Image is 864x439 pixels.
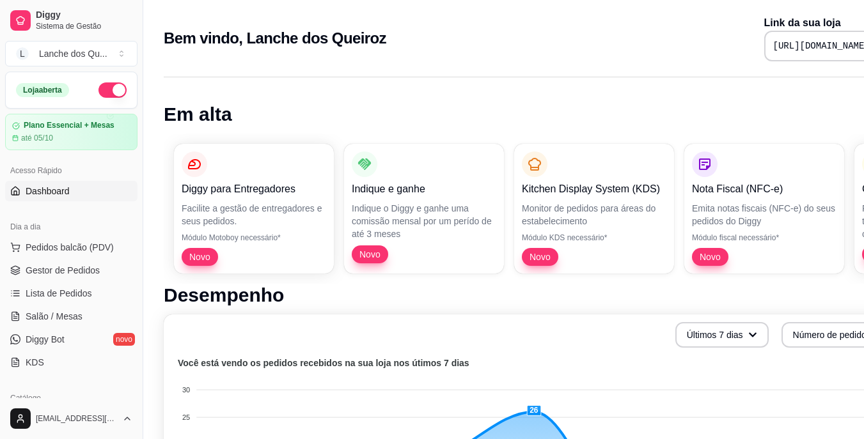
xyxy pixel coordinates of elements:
[5,5,137,36] a: DiggySistema de Gestão
[5,181,137,201] a: Dashboard
[39,47,107,60] div: Lanche dos Qu ...
[182,386,190,394] tspan: 30
[5,388,137,408] div: Catálogo
[164,28,386,49] h2: Bem vindo, Lanche dos Queiroz
[514,144,674,273] button: Kitchen Display System (KDS)Monitor de pedidos para áreas do estabelecimentoMódulo KDS necessário...
[174,144,334,273] button: Diggy para EntregadoresFacilite a gestão de entregadores e seus pedidos.Módulo Motoboy necessário...
[26,264,100,277] span: Gestor de Pedidos
[5,114,137,150] a: Plano Essencial + Mesasaté 05/10
[36,413,117,424] span: [EMAIL_ADDRESS][DOMAIN_NAME]
[5,217,137,237] div: Dia a dia
[98,82,127,98] button: Alterar Status
[692,181,837,197] p: Nota Fiscal (NFC-e)
[36,10,132,21] span: Diggy
[182,181,326,197] p: Diggy para Entregadores
[5,160,137,181] div: Acesso Rápido
[684,144,844,273] button: Nota Fiscal (NFC-e)Emita notas fiscais (NFC-e) do seus pedidos do DiggyMódulo fiscal necessário*Novo
[522,202,666,227] p: Monitor de pedidos para áreas do estabelecimento
[24,121,114,130] article: Plano Essencial + Mesas
[352,202,496,240] p: Indique o Diggy e ganhe uma comissão mensal por um perído de até 3 meses
[522,181,666,197] p: Kitchen Display System (KDS)
[26,185,70,197] span: Dashboard
[182,233,326,243] p: Módulo Motoboy necessário*
[524,250,556,263] span: Novo
[36,21,132,31] span: Sistema de Gestão
[178,358,469,368] text: Você está vendo os pedidos recebidos na sua loja nos útimos 7 dias
[26,333,65,346] span: Diggy Bot
[344,144,504,273] button: Indique e ganheIndique o Diggy e ganhe uma comissão mensal por um perído de até 3 mesesNovo
[5,352,137,373] a: KDS
[354,248,386,261] span: Novo
[352,181,496,197] p: Indique e ganhe
[675,322,769,348] button: Últimos 7 dias
[5,306,137,327] a: Salão / Mesas
[695,250,726,263] span: Novo
[5,403,137,434] button: [EMAIL_ADDRESS][DOMAIN_NAME]
[5,260,137,281] a: Gestor de Pedidos
[182,202,326,227] p: Facilite a gestão de entregadores e seus pedidos.
[182,413,190,421] tspan: 25
[26,287,92,300] span: Lista de Pedidos
[16,83,69,97] div: Loja aberta
[16,47,29,60] span: L
[5,329,137,350] a: Diggy Botnovo
[5,237,137,258] button: Pedidos balcão (PDV)
[692,202,837,227] p: Emita notas fiscais (NFC-e) do seus pedidos do Diggy
[21,133,53,143] article: até 05/10
[5,283,137,304] a: Lista de Pedidos
[5,41,137,66] button: Select a team
[26,310,82,323] span: Salão / Mesas
[26,241,114,254] span: Pedidos balcão (PDV)
[26,356,44,369] span: KDS
[184,250,216,263] span: Novo
[692,233,837,243] p: Módulo fiscal necessário*
[522,233,666,243] p: Módulo KDS necessário*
